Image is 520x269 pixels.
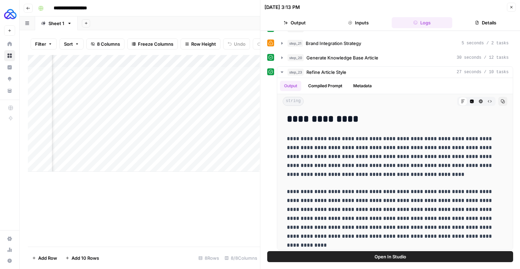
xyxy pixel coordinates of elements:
[4,5,15,23] button: Workspace: AUQ
[288,69,304,76] span: step_23
[4,62,15,73] a: Insights
[86,38,124,49] button: 8 Columns
[4,233,15,244] a: Settings
[72,255,99,261] span: Add 10 Rows
[191,41,216,47] span: Row Height
[31,38,57,49] button: Filter
[35,41,46,47] span: Filter
[28,253,61,264] button: Add Row
[64,41,73,47] span: Sort
[35,16,78,30] a: Sheet 1
[455,17,516,28] button: Details
[392,17,453,28] button: Logs
[4,8,17,20] img: AUQ Logo
[48,20,64,27] div: Sheet 1
[283,97,304,106] span: string
[462,40,509,46] span: 5 seconds / 2 tasks
[277,67,513,78] button: 27 seconds / 10 tasks
[4,74,15,85] a: Opportunities
[181,38,220,49] button: Row Height
[328,17,389,28] button: Inputs
[264,17,325,28] button: Output
[277,52,513,63] button: 30 seconds / 12 tasks
[196,253,222,264] div: 8 Rows
[138,41,173,47] span: Freeze Columns
[375,253,406,260] span: Open In Studio
[304,81,346,91] button: Compiled Prompt
[223,38,250,49] button: Undo
[306,40,361,47] span: Brand Integration Strategy
[277,78,513,250] div: 27 seconds / 10 tasks
[4,38,15,49] a: Home
[4,50,15,61] a: Browse
[277,38,513,49] button: 5 seconds / 2 tasks
[280,81,301,91] button: Output
[264,4,300,11] div: [DATE] 3:13 PM
[127,38,178,49] button: Freeze Columns
[4,255,15,266] button: Help + Support
[288,54,304,61] span: step_20
[306,69,346,76] span: Refine Article Style
[38,255,57,261] span: Add Row
[222,253,260,264] div: 8/8 Columns
[97,41,120,47] span: 8 Columns
[457,69,509,75] span: 27 seconds / 10 tasks
[4,85,15,96] a: Your Data
[306,54,378,61] span: Generate Knowledge Base Article
[267,251,513,262] button: Open In Studio
[457,55,509,61] span: 30 seconds / 12 tasks
[61,253,103,264] button: Add 10 Rows
[4,244,15,255] a: Usage
[234,41,246,47] span: Undo
[59,38,84,49] button: Sort
[349,81,376,91] button: Metadata
[288,40,303,47] span: step_21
